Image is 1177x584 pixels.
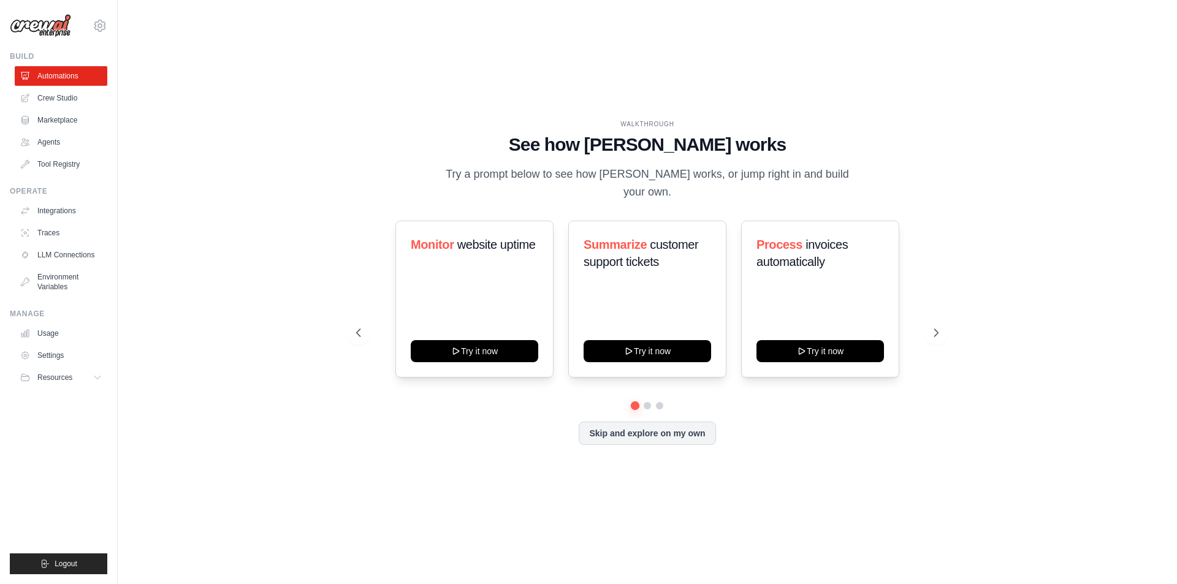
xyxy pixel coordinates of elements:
span: Process [756,238,802,251]
button: Try it now [756,340,884,362]
button: Try it now [411,340,538,362]
span: website uptime [457,238,535,251]
button: Resources [15,368,107,387]
a: Automations [15,66,107,86]
a: Integrations [15,201,107,221]
a: Tool Registry [15,154,107,174]
span: Monitor [411,238,454,251]
span: Logout [55,559,77,569]
span: customer support tickets [584,238,698,268]
span: Summarize [584,238,647,251]
p: Try a prompt below to see how [PERSON_NAME] works, or jump right in and build your own. [441,165,853,202]
h1: See how [PERSON_NAME] works [356,134,939,156]
a: Crew Studio [15,88,107,108]
a: Marketplace [15,110,107,130]
a: Traces [15,223,107,243]
div: Operate [10,186,107,196]
button: Skip and explore on my own [579,422,715,445]
a: Usage [15,324,107,343]
a: LLM Connections [15,245,107,265]
a: Environment Variables [15,267,107,297]
div: Manage [10,309,107,319]
a: Settings [15,346,107,365]
img: Logo [10,14,71,37]
div: WALKTHROUGH [356,119,939,129]
span: Resources [37,373,72,382]
div: Build [10,51,107,61]
button: Try it now [584,340,711,362]
a: Agents [15,132,107,152]
button: Logout [10,553,107,574]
